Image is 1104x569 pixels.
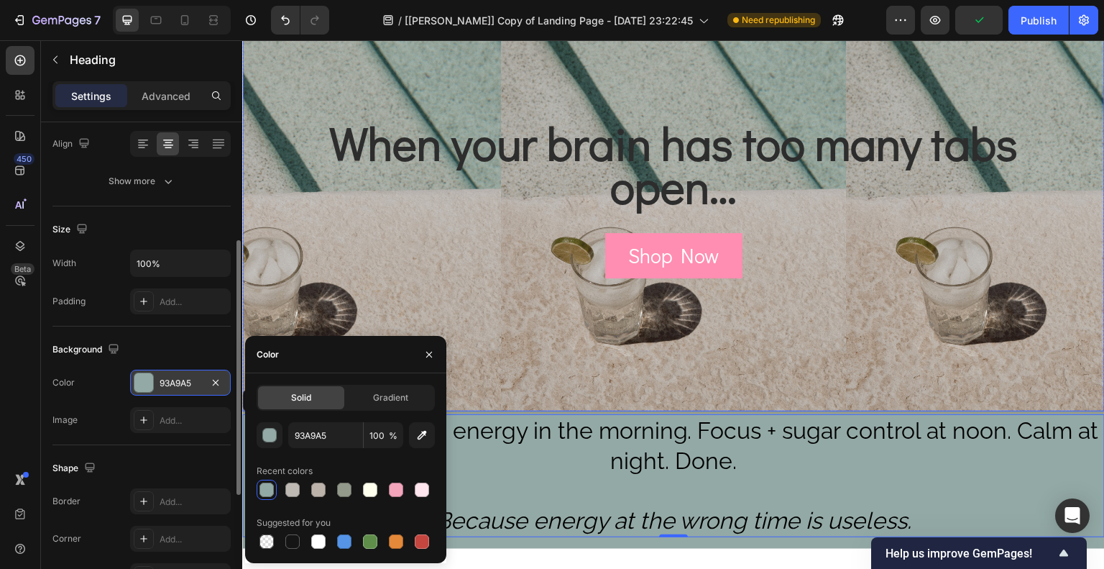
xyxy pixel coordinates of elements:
[52,376,75,389] div: Color
[14,153,34,165] div: 450
[160,496,227,509] div: Add...
[109,174,175,188] div: Show more
[885,547,1055,560] span: Help us improve GemPages!
[257,465,313,478] div: Recent colors
[398,13,402,28] span: /
[193,467,670,493] i: Because energy at the wrong time is useless.
[52,168,231,194] button: Show more
[70,51,225,68] p: Heading
[18,354,57,367] div: Heading
[242,40,1104,569] iframe: Design area
[291,391,311,404] span: Solid
[1008,6,1069,35] button: Publish
[288,422,363,448] input: Eg: FFFFFF
[160,414,227,427] div: Add...
[1021,13,1057,28] div: Publish
[363,193,500,238] a: Shop Now
[142,88,190,104] p: Advanced
[6,6,107,35] button: 7
[52,340,122,360] div: Background
[160,296,227,309] div: Add...
[1,375,861,495] p: [MEDICAL_DATA] + energy in the morning. Focus + sugar control at noon. Calm at night. Done.
[94,12,101,29] p: 7
[52,532,81,545] div: Corner
[11,263,34,275] div: Beta
[52,495,80,508] div: Border
[271,6,329,35] div: Undo/Redo
[52,135,93,154] div: Align
[373,391,408,404] span: Gradient
[885,545,1072,562] button: Show survey - Help us improve GemPages!
[52,414,78,427] div: Image
[131,250,230,276] input: Auto
[1055,499,1090,533] div: Open Intercom Messenger
[257,348,279,361] div: Color
[742,14,815,27] span: Need republishing
[160,533,227,546] div: Add...
[52,220,91,240] div: Size
[386,201,477,229] p: Shop Now
[71,88,111,104] p: Settings
[389,429,397,442] span: %
[52,295,86,308] div: Padding
[52,459,98,478] div: Shape
[160,377,201,390] div: 93A9A5
[52,257,76,270] div: Width
[405,13,693,28] span: [[PERSON_NAME]] Copy of Landing Page - [DATE] 23:22:45
[257,516,331,529] div: Suggested for you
